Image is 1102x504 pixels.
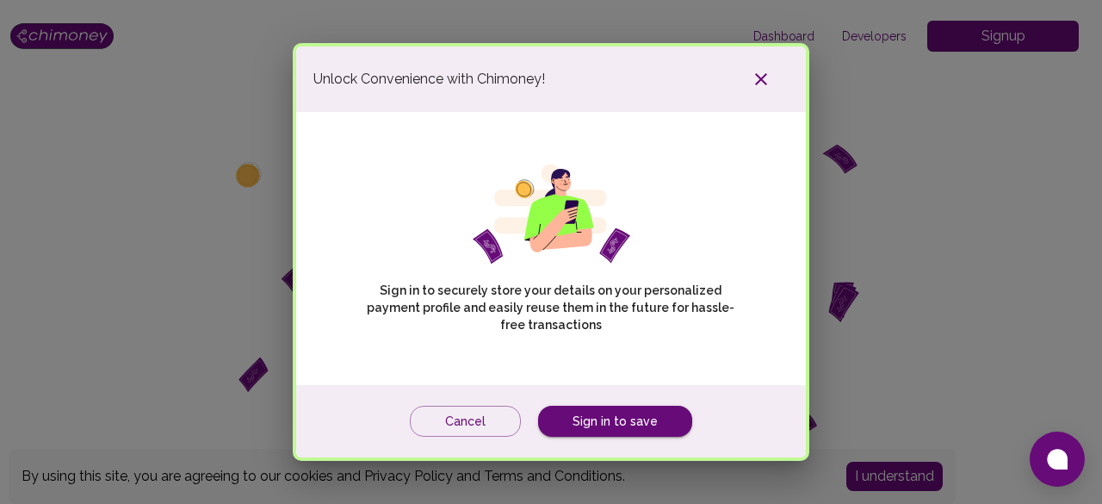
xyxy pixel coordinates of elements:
[1030,432,1085,487] button: Open chat window
[356,282,746,333] p: Sign in to securely store your details on your personalized payment profile and easily reuse them...
[410,406,521,438] button: Cancel
[538,406,692,438] a: Sign in to save
[313,69,545,90] span: Unlock Convenience with Chimoney!
[473,164,630,264] img: girl phone svg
